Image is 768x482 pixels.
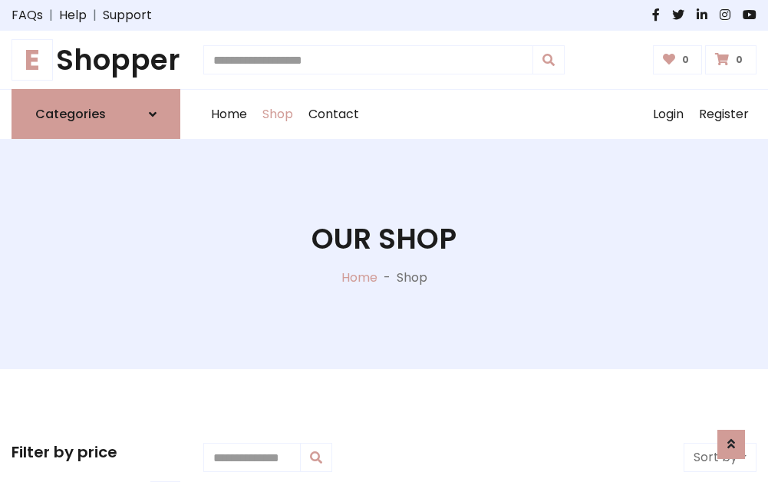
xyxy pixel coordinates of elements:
[377,269,397,287] p: -
[12,39,53,81] span: E
[12,443,180,461] h5: Filter by price
[87,6,103,25] span: |
[645,90,691,139] a: Login
[732,53,747,67] span: 0
[397,269,427,287] p: Shop
[301,90,367,139] a: Contact
[653,45,703,74] a: 0
[12,43,180,77] a: EShopper
[255,90,301,139] a: Shop
[12,89,180,139] a: Categories
[341,269,377,286] a: Home
[705,45,756,74] a: 0
[35,107,106,121] h6: Categories
[691,90,756,139] a: Register
[12,6,43,25] a: FAQs
[684,443,756,472] button: Sort by
[43,6,59,25] span: |
[203,90,255,139] a: Home
[103,6,152,25] a: Support
[12,43,180,77] h1: Shopper
[678,53,693,67] span: 0
[59,6,87,25] a: Help
[311,222,457,256] h1: Our Shop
